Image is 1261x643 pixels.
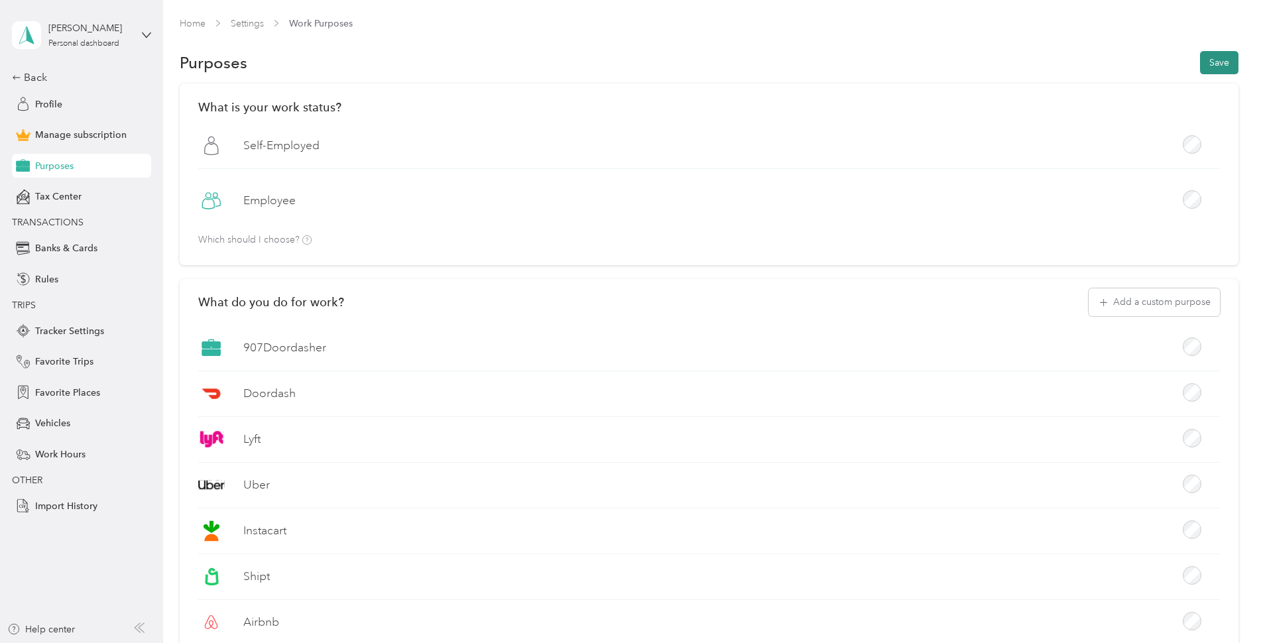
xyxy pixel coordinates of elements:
label: Shipt [243,568,270,585]
label: Lyft [243,431,261,447]
span: Tracker Settings [35,324,104,338]
span: Purposes [35,159,74,173]
label: Airbnb [243,614,279,630]
button: Add a custom purpose [1089,288,1220,316]
span: Favorite Trips [35,355,93,369]
div: Personal dashboard [48,40,119,48]
span: Rules [35,272,58,286]
p: Which should I choose? [198,235,312,245]
span: OTHER [12,475,42,486]
span: Work Purposes [289,17,353,30]
span: Favorite Places [35,386,100,400]
h2: What is your work status? [198,100,1220,114]
span: Work Hours [35,447,86,461]
label: Self-Employed [243,137,320,154]
span: Vehicles [35,416,70,430]
div: [PERSON_NAME] [48,21,131,35]
button: Save [1200,51,1238,74]
label: Employee [243,192,296,209]
h2: What do you do for work? [198,295,344,309]
label: Instacart [243,522,286,539]
span: Manage subscription [35,128,127,142]
span: Banks & Cards [35,241,97,255]
h1: Purposes [180,56,247,70]
iframe: Everlance-gr Chat Button Frame [1187,569,1261,643]
div: Back [12,70,145,86]
label: 907Doordasher [243,339,326,356]
span: Import History [35,499,97,513]
a: Settings [231,18,264,29]
label: Doordash [243,385,296,402]
span: TRIPS [12,300,36,311]
label: Uber [243,477,270,493]
a: Home [180,18,206,29]
span: Profile [35,97,62,111]
span: TRANSACTIONS [12,217,84,228]
button: Help center [7,622,75,636]
span: Tax Center [35,190,82,204]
